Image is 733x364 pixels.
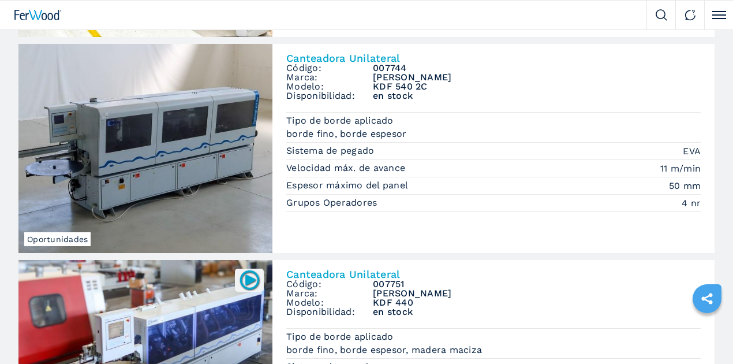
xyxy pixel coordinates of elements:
[286,127,701,140] em: borde fino, borde espesor
[286,280,373,289] span: Código:
[682,196,701,210] em: 4 nr
[286,307,373,317] span: Disponibilidad:
[18,44,272,253] img: Canteadora Unilateral BRANDT KDF 540 2C
[286,82,373,91] span: Modelo:
[683,144,701,158] em: EVA
[286,298,373,307] span: Modelo:
[669,179,701,192] em: 50 mm
[14,10,62,20] img: Ferwood
[238,269,261,291] img: 007751
[373,91,701,101] span: en stock
[373,289,701,298] h3: [PERSON_NAME]
[286,179,411,192] p: Espesor máximo del panel
[373,73,701,82] h3: [PERSON_NAME]
[286,269,701,280] h2: Canteadora Unilateral
[24,232,91,246] span: Oportunidades
[660,162,701,175] em: 11 m/min
[286,196,380,209] p: Grupos Operadores
[286,343,701,356] em: borde fino, borde espesor, madera maciza
[684,312,724,355] iframe: Chat
[286,289,373,298] span: Marca:
[656,9,667,21] img: Search
[685,9,696,21] img: Contact us
[373,298,701,307] h3: KDF 440
[704,1,733,29] button: Click to toggle menu
[373,280,701,289] h3: 007751
[373,307,701,317] span: en stock
[18,44,715,253] a: Canteadora Unilateral BRANDT KDF 540 2COportunidadesCanteadora UnilateralCódigo:007744Marca:[PERS...
[373,82,701,91] h3: KDF 540 2C
[286,114,397,127] p: Tipo de borde aplicado
[286,64,373,73] span: Código:
[286,144,377,157] p: Sistema de pegado
[286,53,701,64] h2: Canteadora Unilateral
[286,330,397,343] p: Tipo de borde aplicado
[286,73,373,82] span: Marca:
[286,91,373,101] span: Disponibilidad:
[373,64,701,73] h3: 007744
[286,162,408,174] p: Velocidad máx. de avance
[693,284,721,313] a: sharethis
